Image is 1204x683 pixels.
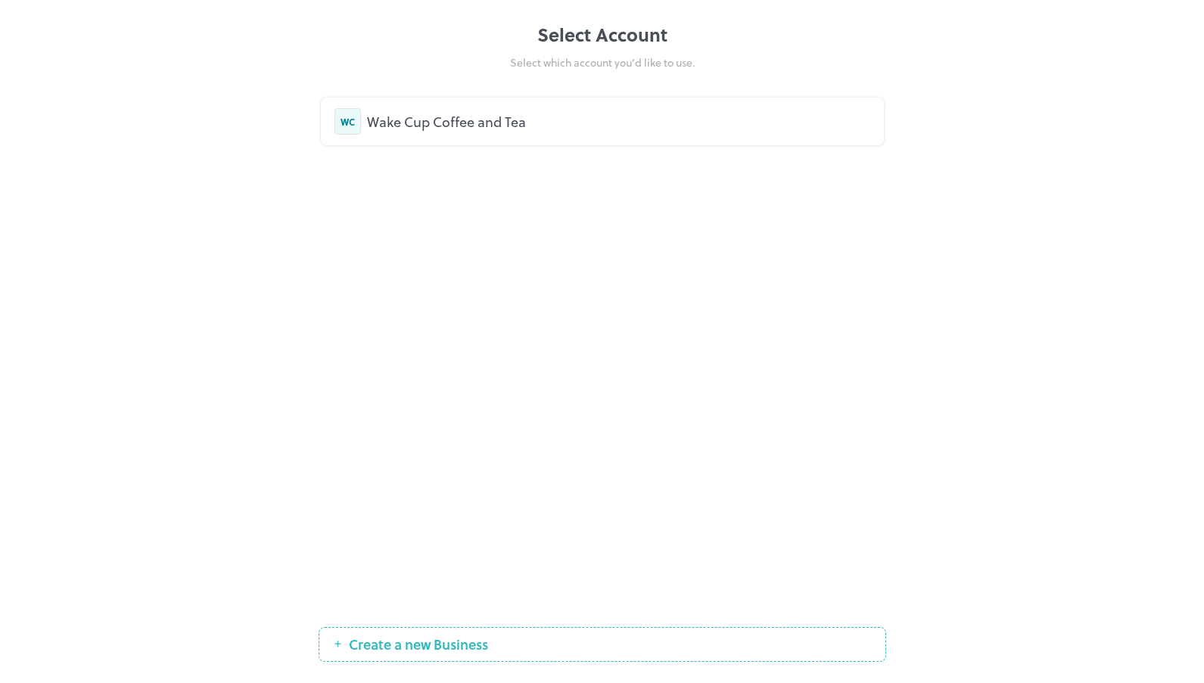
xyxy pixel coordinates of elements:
div: WC [334,108,361,135]
div: Select which account you’d like to use. [319,54,886,70]
span: Create a new Business [341,637,496,652]
div: Select Account [319,21,886,48]
button: Create a new Business [319,627,886,662]
div: Wake Cup Coffee and Tea [367,111,870,132]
